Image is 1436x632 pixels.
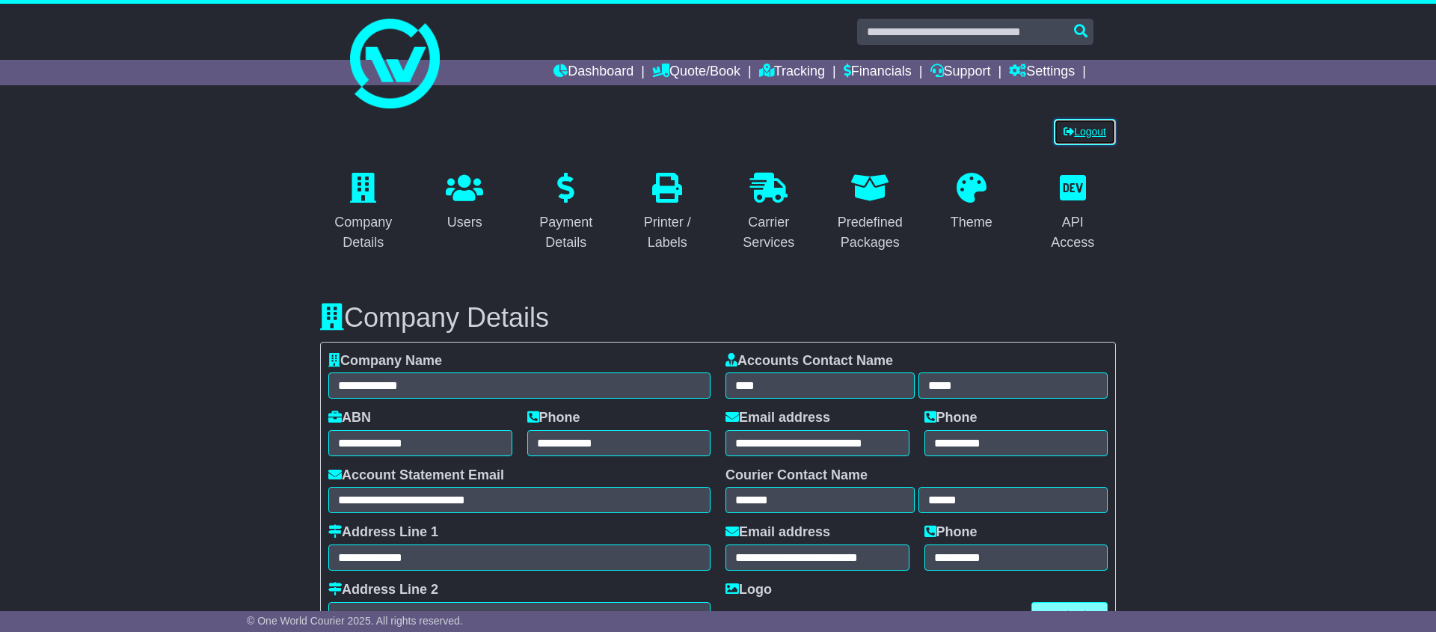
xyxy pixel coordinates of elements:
[725,467,868,484] label: Courier Contact Name
[1054,119,1116,145] a: Logout
[1030,168,1117,258] a: API Access
[247,615,463,627] span: © One World Courier 2025. All rights reserved.
[527,410,580,426] label: Phone
[533,212,600,253] div: Payment Details
[328,467,504,484] label: Account Statement Email
[837,212,904,253] div: Predefined Packages
[1009,60,1075,85] a: Settings
[725,410,830,426] label: Email address
[446,212,483,233] div: Users
[436,168,493,238] a: Users
[924,410,978,426] label: Phone
[652,60,740,85] a: Quote/Book
[924,524,978,541] label: Phone
[725,524,830,541] label: Email address
[735,212,803,253] div: Carrier Services
[634,212,702,253] div: Printer / Labels
[320,168,407,258] a: Company Details
[725,582,772,598] label: Logo
[328,353,442,369] label: Company Name
[328,524,438,541] label: Address Line 1
[930,60,991,85] a: Support
[951,212,992,233] div: Theme
[759,60,825,85] a: Tracking
[1040,212,1107,253] div: API Access
[827,168,914,258] a: Predefined Packages
[328,582,438,598] label: Address Line 2
[844,60,912,85] a: Financials
[320,303,1116,333] h3: Company Details
[625,168,711,258] a: Printer / Labels
[725,168,812,258] a: Carrier Services
[553,60,633,85] a: Dashboard
[941,168,1002,238] a: Theme
[725,353,893,369] label: Accounts Contact Name
[523,168,610,258] a: Payment Details
[328,410,371,426] label: ABN
[330,212,397,253] div: Company Details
